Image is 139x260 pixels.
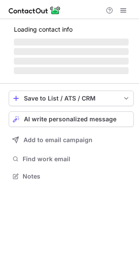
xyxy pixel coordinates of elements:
button: Find work email [9,153,134,165]
button: save-profile-one-click [9,91,134,106]
img: ContactOut v5.3.10 [9,5,61,16]
span: ‌ [14,58,129,65]
div: Save to List / ATS / CRM [24,95,119,102]
span: ‌ [14,39,129,45]
button: Add to email campaign [9,132,134,148]
button: Notes [9,170,134,182]
span: AI write personalized message [24,116,116,123]
p: Loading contact info [14,26,129,33]
span: Find work email [23,155,130,163]
span: ‌ [14,67,129,74]
button: AI write personalized message [9,111,134,127]
span: Add to email campaign [23,136,93,143]
span: Notes [23,172,130,180]
span: ‌ [14,48,129,55]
